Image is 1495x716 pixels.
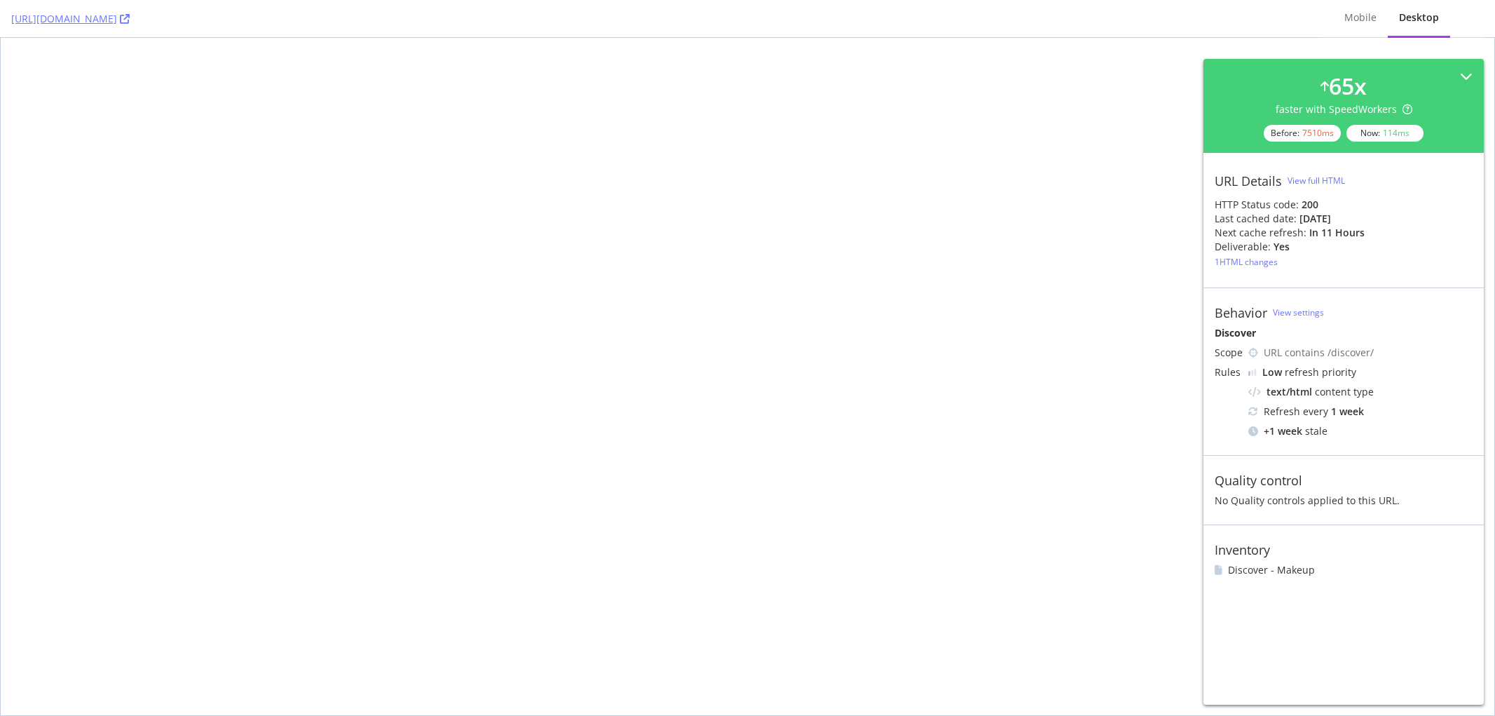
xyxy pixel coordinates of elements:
div: Desktop [1399,11,1439,25]
div: content type [1248,385,1473,399]
div: Before: [1264,125,1341,142]
div: faster with SpeedWorkers [1276,102,1412,116]
div: URL Details [1215,173,1282,189]
div: View full HTML [1288,175,1345,187]
div: Deliverable: [1215,240,1271,254]
div: 114 ms [1383,127,1409,139]
div: URL contains /discover/ [1264,346,1473,360]
div: Next cache refresh: [1215,226,1306,240]
div: [DATE] [1299,212,1331,226]
div: in 11 hours [1309,226,1365,240]
div: 65 x [1329,70,1367,102]
div: Scope [1215,346,1243,360]
div: + 1 week [1264,424,1302,438]
div: Low [1262,365,1282,379]
div: 1 HTML changes [1215,256,1278,268]
div: Mobile [1344,11,1377,25]
div: 1 week [1331,405,1364,419]
div: Last cached date: [1215,212,1297,226]
div: HTTP Status code: [1215,198,1473,212]
div: No Quality controls applied to this URL. [1215,494,1473,508]
a: [URL][DOMAIN_NAME] [11,12,130,26]
div: stale [1248,424,1473,438]
div: Yes [1274,240,1290,254]
div: Quality control [1215,473,1302,488]
img: Yo1DZTjnOBfEZTkXj00cav03WZSR3qnEnDcAAAAASUVORK5CYII= [1248,369,1257,376]
div: Refresh every [1248,405,1473,419]
div: Behavior [1215,305,1267,320]
div: Discover [1215,326,1473,340]
div: refresh priority [1262,365,1356,379]
button: View full HTML [1288,170,1345,192]
div: 7510 ms [1302,127,1334,139]
strong: 200 [1302,198,1318,211]
div: Inventory [1215,542,1270,558]
div: text/html [1267,385,1312,399]
a: View settings [1273,306,1324,318]
div: Rules [1215,365,1243,379]
button: 1HTML changes [1215,254,1278,271]
li: Discover - Makeup [1215,563,1473,577]
div: Now: [1346,125,1424,142]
